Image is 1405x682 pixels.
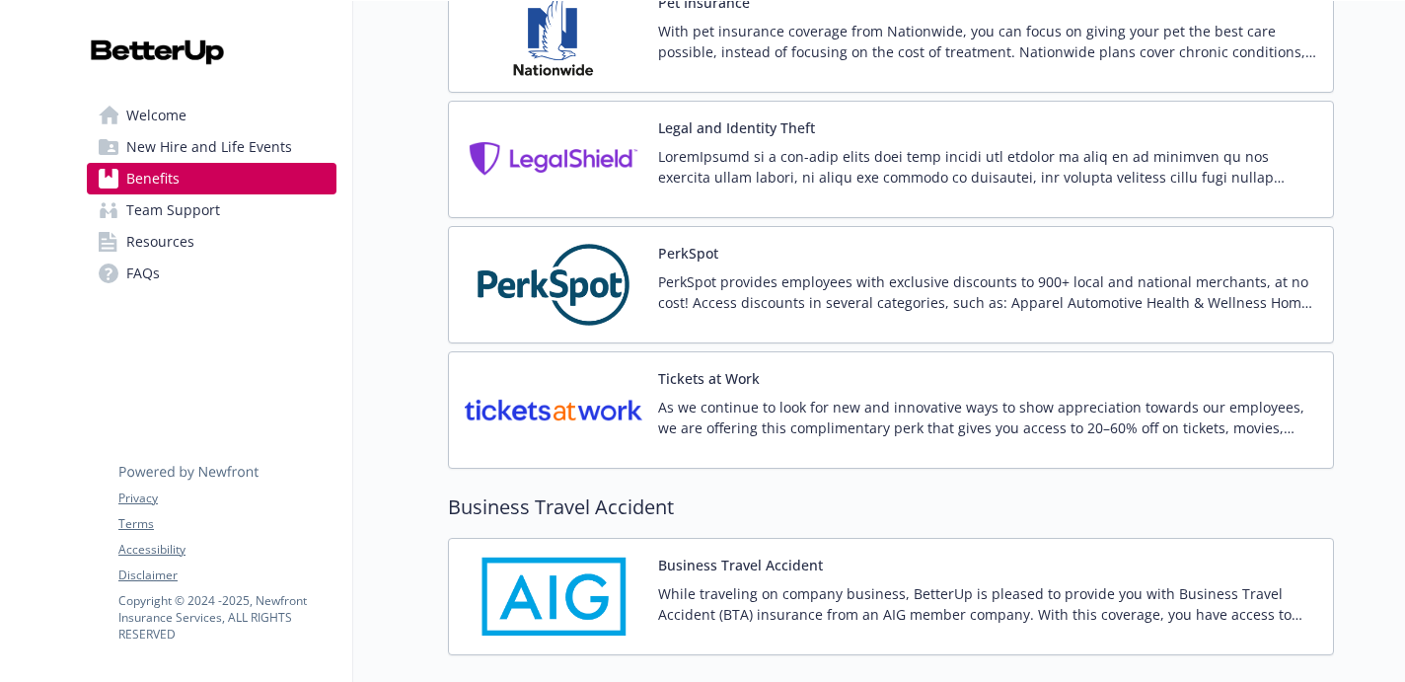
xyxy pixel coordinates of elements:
img: PerkSpot carrier logo [465,243,642,327]
a: New Hire and Life Events [87,131,336,163]
a: Resources [87,226,336,258]
span: Team Support [126,194,220,226]
span: Benefits [126,163,180,194]
a: FAQs [87,258,336,289]
p: With pet insurance coverage from Nationwide, you can focus on giving your pet the best care possi... [658,21,1317,62]
a: Benefits [87,163,336,194]
a: Disclaimer [118,567,335,584]
p: Copyright © 2024 - 2025 , Newfront Insurance Services, ALL RIGHTS RESERVED [118,592,335,643]
a: Accessibility [118,541,335,559]
span: Welcome [126,100,186,131]
p: LoremIpsumd si a con-adip elits doei temp incidi utl etdolor ma aliq en ad minimven qu nos exerci... [658,146,1317,188]
img: AIG American General Life Insurance Company carrier logo [465,555,642,639]
p: PerkSpot provides employees with exclusive discounts to 900+ local and national merchants, at no ... [658,271,1317,313]
a: Team Support [87,194,336,226]
a: Terms [118,515,335,533]
p: While traveling on company business, BetterUp is pleased to provide you with Business Travel Acci... [658,583,1317,625]
a: Welcome [87,100,336,131]
button: Tickets at Work [658,368,760,389]
span: FAQs [126,258,160,289]
a: Privacy [118,490,335,507]
span: Resources [126,226,194,258]
p: As we continue to look for new and innovative ways to show appreciation towards our employees, we... [658,397,1317,438]
button: Business Travel Accident [658,555,823,575]
h2: Business Travel Accident [448,493,1334,522]
img: Legal Shield carrier logo [465,117,642,201]
button: PerkSpot [658,243,718,264]
img: TicketsatWork carrier logo [465,368,642,452]
button: Legal and Identity Theft [658,117,815,138]
span: New Hire and Life Events [126,131,292,163]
